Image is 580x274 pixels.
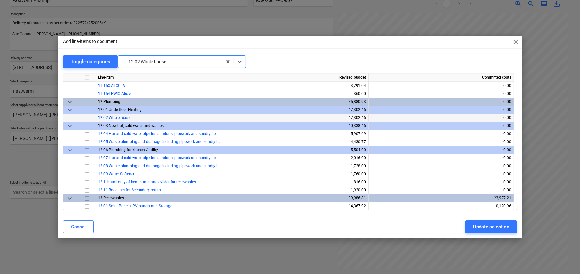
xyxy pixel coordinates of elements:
div: Committed costs [369,73,514,81]
span: keyboard_arrow_down [66,194,74,202]
button: Toggle categories [63,55,118,68]
div: 23,927.21 [371,194,511,202]
span: 12.01 Underfloor Heating [98,107,142,112]
a: 11.153 AI CCTV [98,83,125,88]
span: keyboard_arrow_down [66,98,74,106]
div: 4,430.77 [226,138,366,146]
div: 10,338.46 [226,122,366,130]
a: 12.04 Hot and cold water pipe installations; pipework and sundry items to completion [98,132,246,136]
span: 12.06 Plumbing for kitchen / utility [98,148,158,152]
span: keyboard_arrow_down [66,146,74,154]
a: 12.09 Water Softener [98,172,134,176]
div: 5,504.00 [226,146,366,154]
span: 12 Plumbing [98,99,120,104]
div: 0.00 [371,146,511,154]
div: 3,791.04 [226,82,366,90]
div: 0.00 [371,162,511,170]
a: 11.154 BWIC Above [98,91,132,96]
div: 0.00 [371,90,511,98]
div: 5,907.69 [226,130,366,138]
span: keyboard_arrow_down [66,122,74,130]
div: 14,367.92 [226,202,366,210]
div: 1,920.00 [226,186,366,194]
span: 13 Renewables [98,196,124,200]
a: 13.01 Solar Panels- PV panels and Storage [98,204,172,208]
div: Toggle categories [71,57,110,66]
div: 1,760.00 [226,170,366,178]
div: 39,986.81 [226,194,366,202]
div: 0.00 [371,138,511,146]
div: 0.00 [371,154,511,162]
iframe: Chat Widget [548,243,580,274]
div: 0.00 [371,170,511,178]
p: Add line-items to document [63,38,117,45]
div: 0.00 [371,186,511,194]
a: 12.11 Boost set for Secondary return [98,188,161,192]
div: 10,120.96 [371,202,511,210]
button: Update selection [465,220,517,233]
div: 0.00 [371,130,511,138]
div: 360.00 [226,90,366,98]
button: Cancel [63,220,94,233]
div: 1,728.00 [226,162,366,170]
div: 0.00 [371,178,511,186]
div: 816.00 [226,178,366,186]
div: 0.00 [371,82,511,90]
a: 12.07 Hot and cold water pipe installations; pipework and sundry items to completion [98,156,246,160]
div: 17,302.46 [226,106,366,114]
div: 0.00 [371,122,511,130]
div: 35,880.93 [226,98,366,106]
a: 12.05 Waste plumbing and drainage including pipework and sundry items to completion [98,140,251,144]
div: Line-item [95,73,223,81]
div: Revised budget [223,73,369,81]
a: 12.08 Waste plumbing and drainage including pipework and sundry items to completion [98,164,251,168]
div: 0.00 [371,106,511,114]
div: Update selection [473,223,509,231]
a: 12.02 Whole house [98,116,131,120]
div: 0.00 [371,98,511,106]
div: 17,302.46 [226,114,366,122]
a: 12.1 Install only of heat pump and cylider for renewables [98,180,196,184]
div: 2,016.00 [226,154,366,162]
span: close [512,38,520,46]
span: 12.03 New hot, cold water and wastes [98,124,164,128]
span: keyboard_arrow_down [66,106,74,114]
div: 0.00 [371,114,511,122]
div: Cancel [71,223,86,231]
